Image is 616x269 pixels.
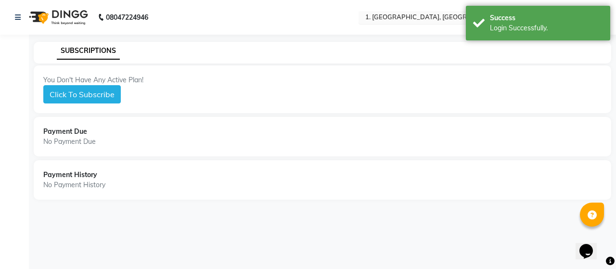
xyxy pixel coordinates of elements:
[43,180,602,190] div: No Payment History
[43,170,602,180] div: Payment History
[43,127,602,137] div: Payment Due
[43,137,602,147] div: No Payment Due
[490,13,603,23] div: Success
[576,231,606,259] iframe: chat widget
[43,85,121,103] button: Click To Subscribe
[57,42,120,60] a: SUBSCRIPTIONS
[43,75,602,85] div: You Don't Have Any Active Plan!
[106,4,148,31] b: 08047224946
[490,23,603,33] div: Login Successfully.
[25,4,90,31] img: logo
